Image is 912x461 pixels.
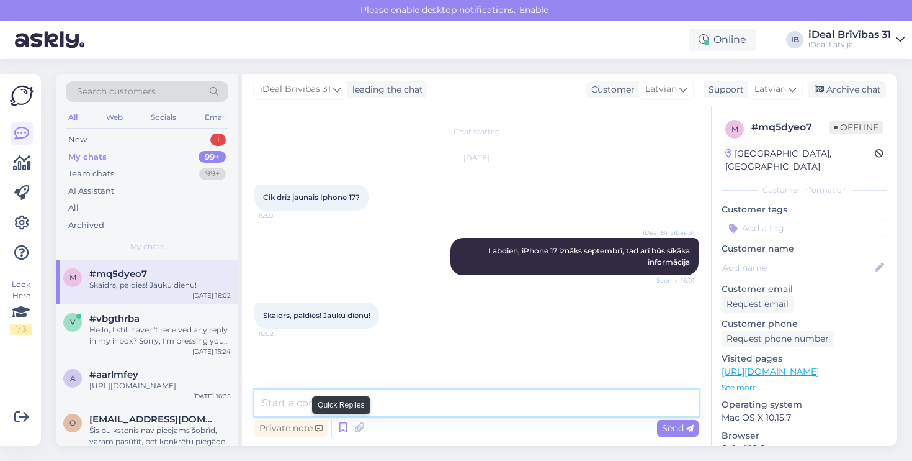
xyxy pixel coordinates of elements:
[722,296,794,313] div: Request email
[648,276,695,285] span: Seen ✓ 16:01
[751,120,829,135] div: # mq5dyeo7
[130,241,164,252] span: My chats
[258,329,305,339] span: 16:02
[722,185,887,196] div: Customer information
[254,126,699,137] div: Chat started
[202,109,228,126] div: Email
[77,85,156,98] span: Search customers
[210,134,226,146] div: 1
[68,134,87,146] div: New
[754,83,786,96] span: Latvian
[148,109,179,126] div: Socials
[193,391,231,401] div: [DATE] 16:35
[725,147,875,173] div: [GEOGRAPHIC_DATA], [GEOGRAPHIC_DATA]
[69,418,76,427] span: o
[254,152,699,163] div: [DATE]
[68,151,107,163] div: My chats
[10,84,34,107] img: Askly Logo
[731,124,738,134] span: m
[829,121,883,134] span: Offline
[722,261,873,275] input: Add name
[104,109,125,126] div: Web
[722,242,887,255] p: Customer name
[722,398,887,411] p: Operating system
[808,30,891,40] div: iDeal Brīvības 31
[808,81,886,98] div: Archive chat
[258,211,305,221] span: 15:59
[722,331,834,347] div: Request phone number
[808,40,891,50] div: iDeal Latvija
[786,31,803,48] div: IB
[347,83,423,96] div: leading the chat
[722,317,887,331] p: Customer phone
[89,380,231,391] div: [URL][DOMAIN_NAME]
[10,279,32,335] div: Look Here
[722,219,887,237] input: Add a tag
[68,168,114,180] div: Team chats
[722,429,887,442] p: Browser
[722,203,887,216] p: Customer tags
[488,246,692,267] span: Labdien, iPhone 17 iznāks septembrī, tad arī būs sīkāka informācija
[10,324,32,335] div: 1 / 3
[89,313,140,324] span: #vbgthrba
[808,30,905,50] a: iDeal Brīvības 31iDeal Latvija
[722,442,887,455] p: Safari 18.6
[70,317,75,327] span: v
[89,414,218,425] span: olenka9@inbox.lv
[643,228,695,237] span: iDeal Brīvības 31
[662,422,694,434] span: Send
[89,369,138,380] span: #aarlmfey
[722,411,887,424] p: Mac OS X 10.15.7
[89,268,147,280] span: #mq5dyeo7
[722,382,887,393] p: See more ...
[89,280,231,291] div: Skaidrs, paldies! Jauku dienu!
[89,425,231,447] div: Šis pulkstenis nav pieejams šobrīd, varam pasūtīt, bet konkrētu piegādes laiku nevaram pateikt, n...
[704,83,744,96] div: Support
[516,4,552,16] span: Enable
[70,373,76,383] span: a
[645,83,677,96] span: Latvian
[69,273,76,282] span: m
[689,29,756,51] div: Online
[263,311,370,320] span: Skaidrs, paldies! Jauku dienu!
[318,399,365,411] small: Quick Replies
[192,347,231,356] div: [DATE] 15:24
[586,83,635,96] div: Customer
[89,324,231,347] div: Hello, I still haven't received any reply in my inbox? Sorry, I'm pressing you cause 6 weeks is a...
[192,291,231,300] div: [DATE] 16:02
[68,219,104,232] div: Archived
[68,185,114,198] div: AI Assistant
[722,366,819,377] a: [URL][DOMAIN_NAME]
[263,193,360,202] span: Cik drīz jaunais Iphone 17?
[254,420,328,437] div: Private note
[199,168,226,180] div: 99+
[68,202,79,214] div: All
[260,83,331,96] span: iDeal Brīvības 31
[66,109,80,126] div: All
[722,283,887,296] p: Customer email
[199,151,226,163] div: 99+
[722,352,887,365] p: Visited pages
